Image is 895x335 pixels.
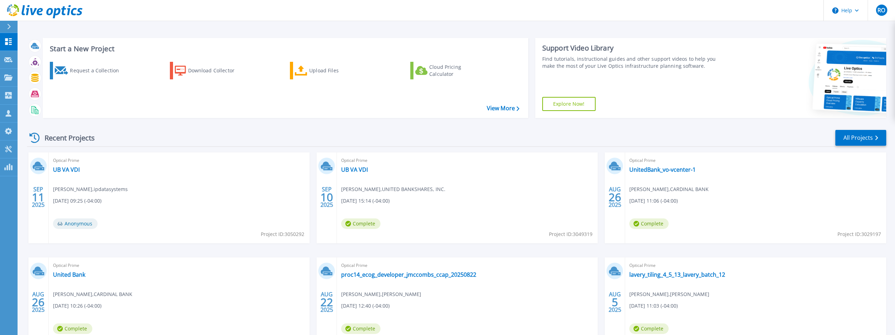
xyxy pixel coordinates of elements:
[612,299,618,305] span: 5
[429,64,485,78] div: Cloud Pricing Calculator
[629,166,696,173] a: UnitedBank_vo-vcenter-1
[609,194,621,200] span: 26
[542,97,596,111] a: Explore Now!
[629,323,669,334] span: Complete
[53,197,101,205] span: [DATE] 09:25 (-04:00)
[542,44,724,53] div: Support Video Library
[53,262,305,269] span: Optical Prime
[341,290,421,298] span: [PERSON_NAME] , [PERSON_NAME]
[629,185,709,193] span: [PERSON_NAME] , CARDINAL BANK
[629,290,709,298] span: [PERSON_NAME] , [PERSON_NAME]
[32,184,45,210] div: SEP 2025
[629,262,882,269] span: Optical Prime
[50,45,519,53] h3: Start a New Project
[341,157,594,164] span: Optical Prime
[341,166,368,173] a: UB VA VDI
[53,166,80,173] a: UB VA VDI
[341,218,380,229] span: Complete
[608,184,622,210] div: AUG 2025
[27,129,104,146] div: Recent Projects
[341,271,476,278] a: proc14_ecog_developer_jmccombs_ccap_20250822
[629,197,678,205] span: [DATE] 11:06 (-04:00)
[32,194,45,200] span: 11
[410,62,489,79] a: Cloud Pricing Calculator
[53,185,128,193] span: [PERSON_NAME] , ipdatasystems
[341,262,594,269] span: Optical Prime
[341,323,380,334] span: Complete
[53,271,85,278] a: United Bank
[53,290,132,298] span: [PERSON_NAME] , CARDINAL BANK
[320,184,333,210] div: SEP 2025
[629,218,669,229] span: Complete
[341,197,390,205] span: [DATE] 15:14 (-04:00)
[53,323,92,334] span: Complete
[53,218,98,229] span: Anonymous
[261,230,304,238] span: Project ID: 3050292
[341,302,390,310] span: [DATE] 12:40 (-04:00)
[53,157,305,164] span: Optical Prime
[487,105,519,112] a: View More
[835,130,886,146] a: All Projects
[877,7,885,13] span: RO
[542,55,724,70] div: Find tutorials, instructional guides and other support videos to help you make the most of your L...
[70,64,126,78] div: Request a Collection
[629,302,678,310] span: [DATE] 11:03 (-04:00)
[320,289,333,315] div: AUG 2025
[320,194,333,200] span: 10
[188,64,244,78] div: Download Collector
[290,62,368,79] a: Upload Files
[549,230,592,238] span: Project ID: 3049319
[341,185,445,193] span: [PERSON_NAME] , UNITED BANKSHARES, INC.
[53,302,101,310] span: [DATE] 10:26 (-04:00)
[837,230,881,238] span: Project ID: 3029197
[629,271,725,278] a: lavery_tiling_4_5_13_lavery_batch_12
[50,62,128,79] a: Request a Collection
[32,299,45,305] span: 26
[629,157,882,164] span: Optical Prime
[170,62,248,79] a: Download Collector
[309,64,365,78] div: Upload Files
[32,289,45,315] div: AUG 2025
[608,289,622,315] div: AUG 2025
[320,299,333,305] span: 22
